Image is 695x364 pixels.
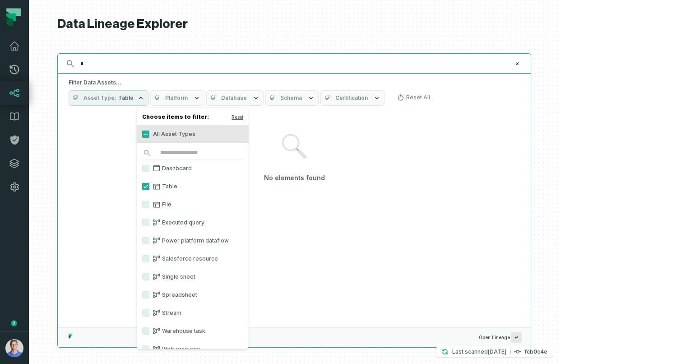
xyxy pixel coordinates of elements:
label: Single sheet [137,268,249,286]
button: Power platform dataflow [142,237,149,244]
label: Web resource [137,340,249,358]
button: Salesforce resource [142,255,149,262]
h5: Filter Data Assets... [69,79,520,86]
label: Table [137,177,249,196]
label: Warehouse task [137,322,249,340]
button: Schema [265,90,319,106]
span: Open Lineage [479,332,522,343]
label: Executed query [137,214,249,232]
button: Single sheet [142,273,149,280]
img: avatar of Barak Forgoun [5,339,23,357]
label: Dashboard [137,159,249,177]
span: Schema [280,94,302,102]
label: Power platform dataflow [137,232,249,250]
button: Warehouse task [142,327,149,335]
button: Reset [232,113,243,121]
button: Reset All [394,90,434,105]
button: Executed query [142,219,149,226]
label: All Asset Types [137,125,249,143]
relative-time: Oct 6, 2025, 1:06 PM GMT+3 [488,348,506,355]
span: Asset Type [83,94,116,102]
button: Clear search query [513,59,522,68]
h1: Data Lineage Explorer [57,16,531,32]
div: Tooltip anchor [10,319,18,327]
label: Salesforce resource [137,250,249,268]
span: Database [221,94,247,102]
label: Spreadsheet [137,286,249,304]
h4: fcb0c4e [525,349,547,355]
button: Asset TypeTable [69,90,148,106]
button: Web resource [142,345,149,353]
h4: Choose items to filter: [137,112,249,125]
label: Stream [137,304,249,322]
button: Database [206,90,264,106]
div: Suggestions [58,111,531,327]
button: All Asset Types [142,131,149,138]
span: Platform [165,94,188,102]
span: Certification [335,94,368,102]
button: Platform [150,90,204,106]
button: Stream [142,309,149,317]
label: File [137,196,249,214]
h4: No elements found [264,173,325,182]
button: Spreadsheet [142,291,149,299]
span: Table [118,94,134,102]
p: Last scanned [452,347,506,356]
button: Last scanned[DATE] 1:06:43 PMfcb0c4e [436,346,553,357]
button: Table [142,183,149,190]
button: Certification [320,90,385,106]
button: Dashboard [142,165,149,172]
span: Press ↵ to add a new Data Asset to the graph [511,332,522,343]
button: File [142,201,149,208]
